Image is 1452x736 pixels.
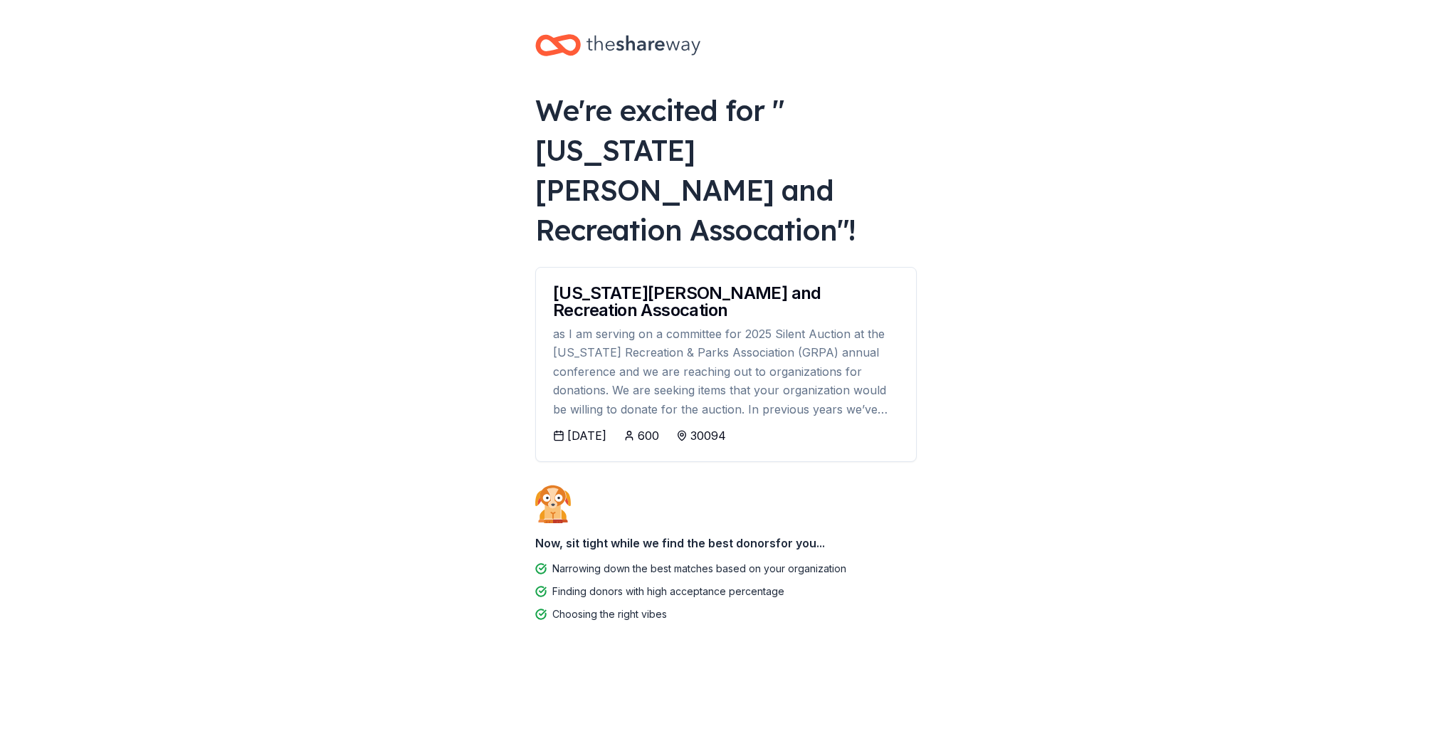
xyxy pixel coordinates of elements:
div: 600 [638,427,659,444]
div: [DATE] [567,427,606,444]
div: 30094 [690,427,726,444]
div: as I am serving on a committee for 2025 Silent Auction at the [US_STATE] Recreation & Parks Assoc... [553,325,899,419]
img: Dog waiting patiently [535,485,571,523]
div: [US_STATE][PERSON_NAME] and Recreation Assocation [553,285,899,319]
div: Narrowing down the best matches based on your organization [552,560,846,577]
div: Finding donors with high acceptance percentage [552,583,784,600]
div: Now, sit tight while we find the best donors for you... [535,529,917,557]
div: Choosing the right vibes [552,606,667,623]
div: We're excited for " [US_STATE][PERSON_NAME] and Recreation Assocation "! [535,90,917,250]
